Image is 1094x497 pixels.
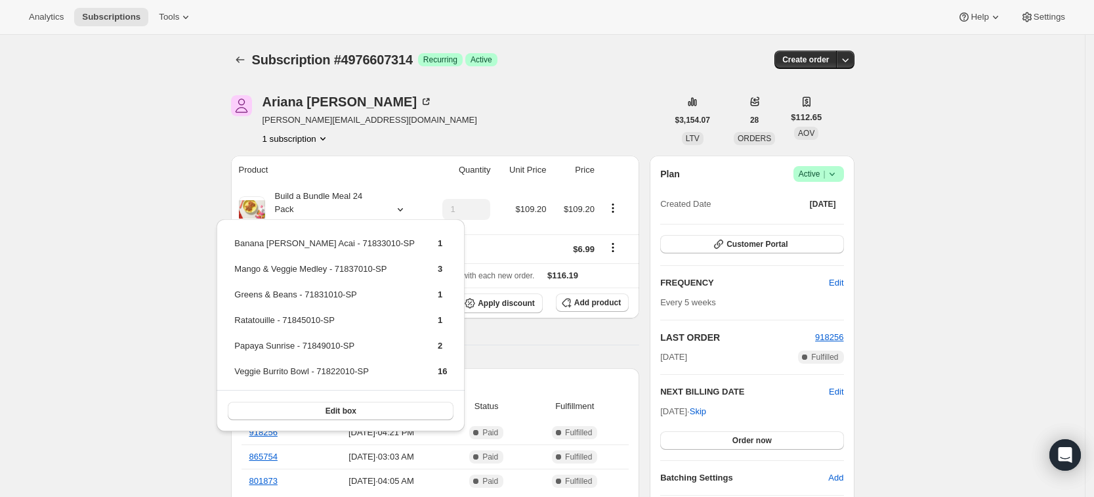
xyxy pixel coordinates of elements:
[1049,439,1081,471] div: Open Intercom Messenger
[252,53,413,67] span: Subscription #4976607314
[660,276,829,290] h2: FREQUENCY
[482,476,498,486] span: Paid
[74,8,148,26] button: Subscriptions
[1034,12,1065,22] span: Settings
[950,8,1009,26] button: Help
[660,167,680,181] h2: Plan
[423,54,457,65] span: Recurring
[815,331,843,344] button: 918256
[547,270,578,280] span: $116.19
[228,402,453,420] button: Edit box
[660,471,828,485] h6: Batching Settings
[798,129,814,138] span: AOV
[249,476,278,486] a: 801873
[574,297,621,308] span: Add product
[425,156,495,184] th: Quantity
[829,385,843,399] button: Edit
[774,51,837,69] button: Create order
[821,272,851,293] button: Edit
[1013,8,1073,26] button: Settings
[318,450,444,464] span: [DATE] · 03:03 AM
[742,111,767,129] button: 28
[971,12,988,22] span: Help
[478,298,535,309] span: Apply discount
[234,339,415,363] td: Papaya Sunrise - 71849010-SP
[810,199,836,209] span: [DATE]
[815,332,843,342] a: 918256
[265,190,383,229] div: Build a Bundle Meal 24 Pack
[811,352,838,362] span: Fulfilled
[602,201,623,215] button: Product actions
[29,12,64,22] span: Analytics
[782,54,829,65] span: Create order
[263,132,329,145] button: Product actions
[660,385,829,399] h2: NEXT BILLING DATE
[438,366,447,376] span: 16
[828,471,843,485] span: Add
[482,427,498,438] span: Paid
[249,452,278,462] a: 865754
[690,405,706,418] span: Skip
[318,475,444,488] span: [DATE] · 04:05 AM
[660,331,815,344] h2: LAST ORDER
[799,167,839,181] span: Active
[686,134,700,143] span: LTV
[159,12,179,22] span: Tools
[231,156,425,184] th: Product
[602,240,623,255] button: Shipping actions
[326,406,356,416] span: Edit box
[515,204,546,214] span: $109.20
[829,276,843,290] span: Edit
[234,313,415,337] td: Ratatouille - 71845010-SP
[820,467,851,488] button: Add
[263,95,433,108] div: Ariana [PERSON_NAME]
[660,297,716,307] span: Every 5 weeks
[660,351,687,364] span: [DATE]
[234,288,415,312] td: Greens & Beans - 71831010-SP
[234,364,415,389] td: Veggie Burrito Bowl - 71822010-SP
[231,95,252,116] span: Ariana Torchin
[565,452,592,462] span: Fulfilled
[823,169,825,179] span: |
[726,239,788,249] span: Customer Portal
[528,400,621,413] span: Fulfillment
[234,236,415,261] td: Banana [PERSON_NAME] Acai - 71833010-SP
[802,195,844,213] button: [DATE]
[573,244,595,254] span: $6.99
[750,115,759,125] span: 28
[438,315,442,325] span: 1
[438,238,442,248] span: 1
[82,12,140,22] span: Subscriptions
[564,204,595,214] span: $109.20
[682,401,714,422] button: Skip
[565,427,592,438] span: Fulfilled
[231,51,249,69] button: Subscriptions
[738,134,771,143] span: ORDERS
[452,400,520,413] span: Status
[556,293,629,312] button: Add product
[675,115,710,125] span: $3,154.07
[660,431,843,450] button: Order now
[234,262,415,286] td: Mango & Veggie Medley - 71837010-SP
[21,8,72,26] button: Analytics
[438,341,442,351] span: 2
[565,476,592,486] span: Fulfilled
[791,111,822,124] span: $112.65
[482,452,498,462] span: Paid
[151,8,200,26] button: Tools
[263,114,477,127] span: [PERSON_NAME][EMAIL_ADDRESS][DOMAIN_NAME]
[494,156,550,184] th: Unit Price
[660,406,706,416] span: [DATE] ·
[660,235,843,253] button: Customer Portal
[471,54,492,65] span: Active
[438,290,442,299] span: 1
[550,156,598,184] th: Price
[660,198,711,211] span: Created Date
[438,264,442,274] span: 3
[732,435,772,446] span: Order now
[459,293,543,313] button: Apply discount
[667,111,718,129] button: $3,154.07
